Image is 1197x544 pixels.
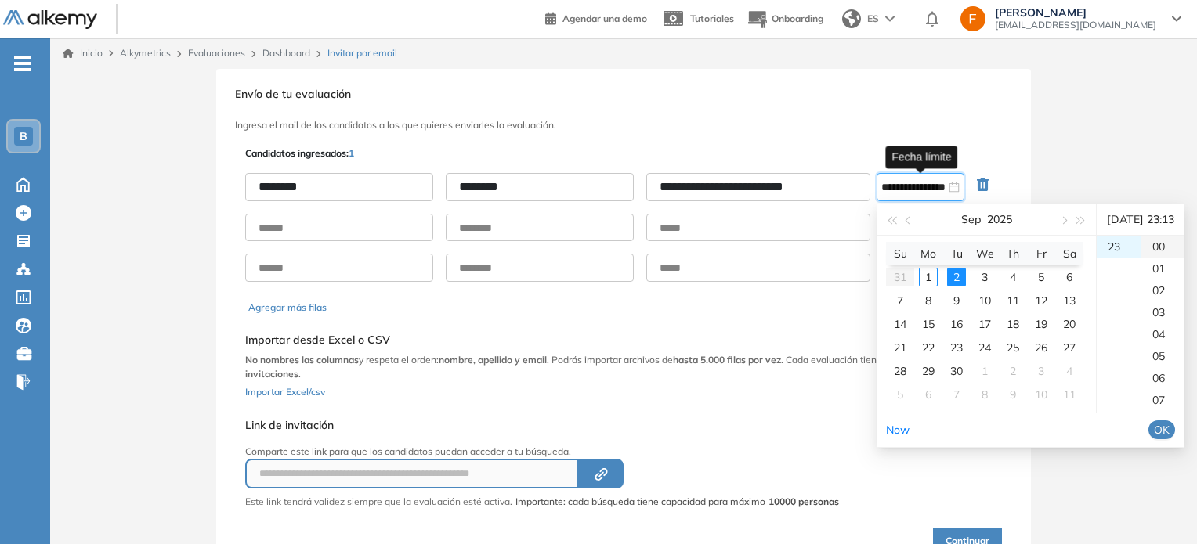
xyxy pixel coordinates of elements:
[1060,385,1079,404] div: 11
[971,265,999,289] td: 2025-09-03
[1103,204,1178,235] div: [DATE] 23:13
[1055,312,1083,336] td: 2025-09-20
[886,383,914,406] td: 2025-10-05
[942,312,971,336] td: 2025-09-16
[14,62,31,65] i: -
[1141,279,1184,301] div: 02
[1004,315,1022,333] div: 18
[999,359,1027,383] td: 2025-10-02
[914,383,942,406] td: 2025-10-06
[1097,236,1141,258] div: 23
[891,291,910,310] div: 7
[914,336,942,359] td: 2025-09-22
[188,47,245,59] a: Evaluaciones
[1060,362,1079,380] div: 4
[1055,336,1083,359] td: 2025-09-27
[3,10,97,30] img: Logo
[1032,315,1051,333] div: 19
[235,88,1012,101] h3: Envío de tu evaluación
[1004,385,1022,404] div: 9
[1055,359,1083,383] td: 2025-10-04
[919,291,938,310] div: 8
[886,312,914,336] td: 2025-09-14
[999,383,1027,406] td: 2025-10-09
[1027,336,1055,359] td: 2025-09-26
[1148,420,1175,439] button: OK
[1004,362,1022,380] div: 2
[772,13,823,24] span: Onboarding
[1004,291,1022,310] div: 11
[971,336,999,359] td: 2025-09-24
[245,381,325,400] button: Importar Excel/csv
[942,289,971,312] td: 2025-09-09
[947,291,966,310] div: 9
[947,362,966,380] div: 30
[914,312,942,336] td: 2025-09-15
[1119,469,1197,544] div: Widget de chat
[975,362,994,380] div: 1
[1055,265,1083,289] td: 2025-09-06
[995,6,1156,19] span: [PERSON_NAME]
[842,9,861,28] img: world
[768,495,839,507] strong: 10000 personas
[1141,236,1184,258] div: 00
[867,12,879,26] span: ES
[947,385,966,404] div: 7
[327,46,397,60] span: Invitar por email
[1027,312,1055,336] td: 2025-09-19
[914,289,942,312] td: 2025-09-08
[971,312,999,336] td: 2025-09-17
[1141,411,1184,433] div: 08
[885,16,895,22] img: arrow
[942,336,971,359] td: 2025-09-23
[1032,291,1051,310] div: 12
[1141,345,1184,367] div: 05
[349,147,354,159] span: 1
[562,13,647,24] span: Agendar una demo
[1027,265,1055,289] td: 2025-09-05
[971,242,999,265] th: We
[1027,289,1055,312] td: 2025-09-12
[919,338,938,357] div: 22
[1141,258,1184,279] div: 01
[919,362,938,380] div: 29
[919,268,938,286] div: 1
[914,242,942,265] th: Mo
[1060,338,1079,357] div: 27
[919,385,938,404] div: 6
[690,13,734,24] span: Tutoriales
[942,265,971,289] td: 2025-09-02
[1141,367,1184,389] div: 06
[999,242,1027,265] th: Th
[919,315,938,333] div: 15
[1060,268,1079,286] div: 6
[248,301,327,315] button: Agregar más filas
[1032,338,1051,357] div: 26
[1154,421,1170,438] span: OK
[235,120,1012,131] h3: Ingresa el mail de los candidatos a los que quieres enviarles la evaluación.
[245,419,839,432] h5: Link de invitación
[971,359,999,383] td: 2025-10-01
[886,336,914,359] td: 2025-09-21
[942,359,971,383] td: 2025-09-30
[1032,385,1051,404] div: 10
[245,354,966,380] b: límite de 10.000 invitaciones
[1141,389,1184,411] div: 07
[891,362,910,380] div: 28
[63,46,103,60] a: Inicio
[1060,291,1079,310] div: 13
[1055,289,1083,312] td: 2025-09-13
[947,315,966,333] div: 16
[885,146,957,168] div: Fecha límite
[995,19,1156,31] span: [EMAIL_ADDRESS][DOMAIN_NAME]
[891,315,910,333] div: 14
[975,291,994,310] div: 10
[1027,359,1055,383] td: 2025-10-03
[1027,242,1055,265] th: Fr
[20,130,27,142] span: B
[942,242,971,265] th: Tu
[886,423,910,437] a: Now
[999,312,1027,336] td: 2025-09-18
[886,242,914,265] th: Su
[971,289,999,312] td: 2025-09-10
